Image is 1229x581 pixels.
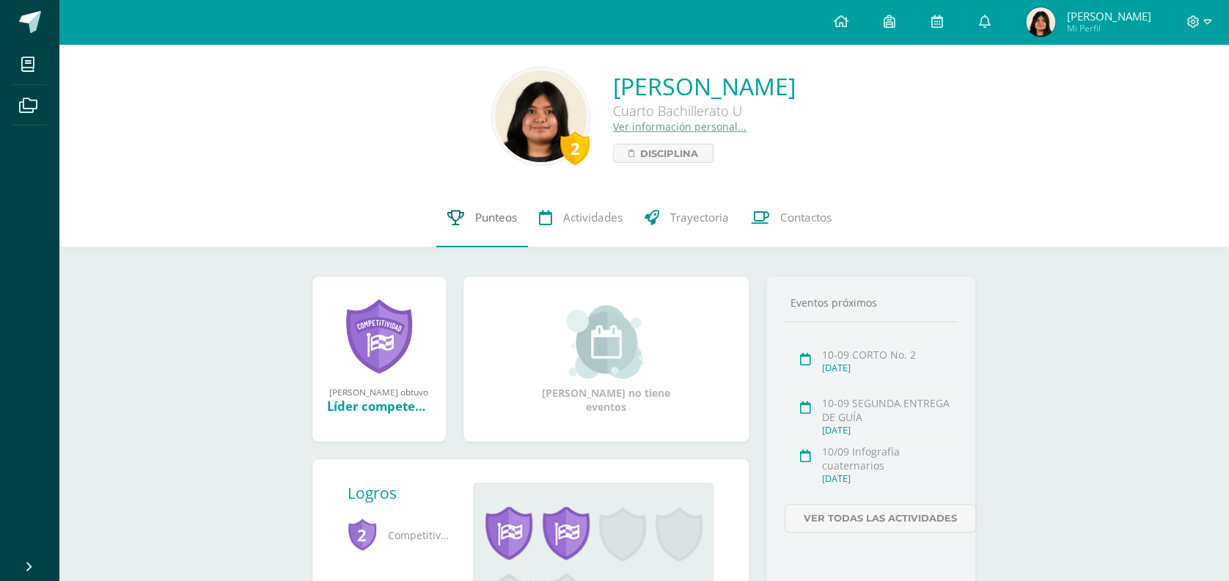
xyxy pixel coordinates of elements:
[640,145,698,162] span: Disciplina
[822,445,953,472] div: 10/09 Infografía cuaternarios
[822,362,953,374] div: [DATE]
[475,210,517,225] span: Punteos
[327,398,431,414] div: Líder competente
[1066,22,1151,34] span: Mi Perfil
[566,305,646,379] img: event_small.png
[1066,9,1151,23] span: [PERSON_NAME]
[822,472,953,485] div: [DATE]
[785,504,976,533] a: Ver todas las actividades
[822,348,953,362] div: 10-09 CORTO No. 2
[822,424,953,436] div: [DATE]
[528,189,634,247] a: Actividades
[563,210,623,225] span: Actividades
[613,120,746,134] a: Ver información personal...
[780,210,832,225] span: Contactos
[327,386,431,398] div: [PERSON_NAME] obtuvo
[634,189,740,247] a: Trayectoria
[613,70,796,102] a: [PERSON_NAME]
[495,70,587,162] img: c4be00f1237919ac9f339a29d084f1cb.png
[436,189,528,247] a: Punteos
[822,396,953,424] div: 10-09 SEGUNDA ENTREGA DE GUÍA
[348,483,462,503] div: Logros
[785,296,958,310] div: Eventos próximos
[532,305,679,414] div: [PERSON_NAME] no tiene eventos
[348,515,450,555] span: Competitividad
[348,518,377,552] span: 2
[670,210,729,225] span: Trayectoria
[613,102,796,120] div: Cuarto Bachillerato U
[613,144,713,163] a: Disciplina
[740,189,843,247] a: Contactos
[560,131,590,165] div: 2
[1026,7,1055,37] img: dce0b1ed9de55400785d98fcaf3680bd.png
